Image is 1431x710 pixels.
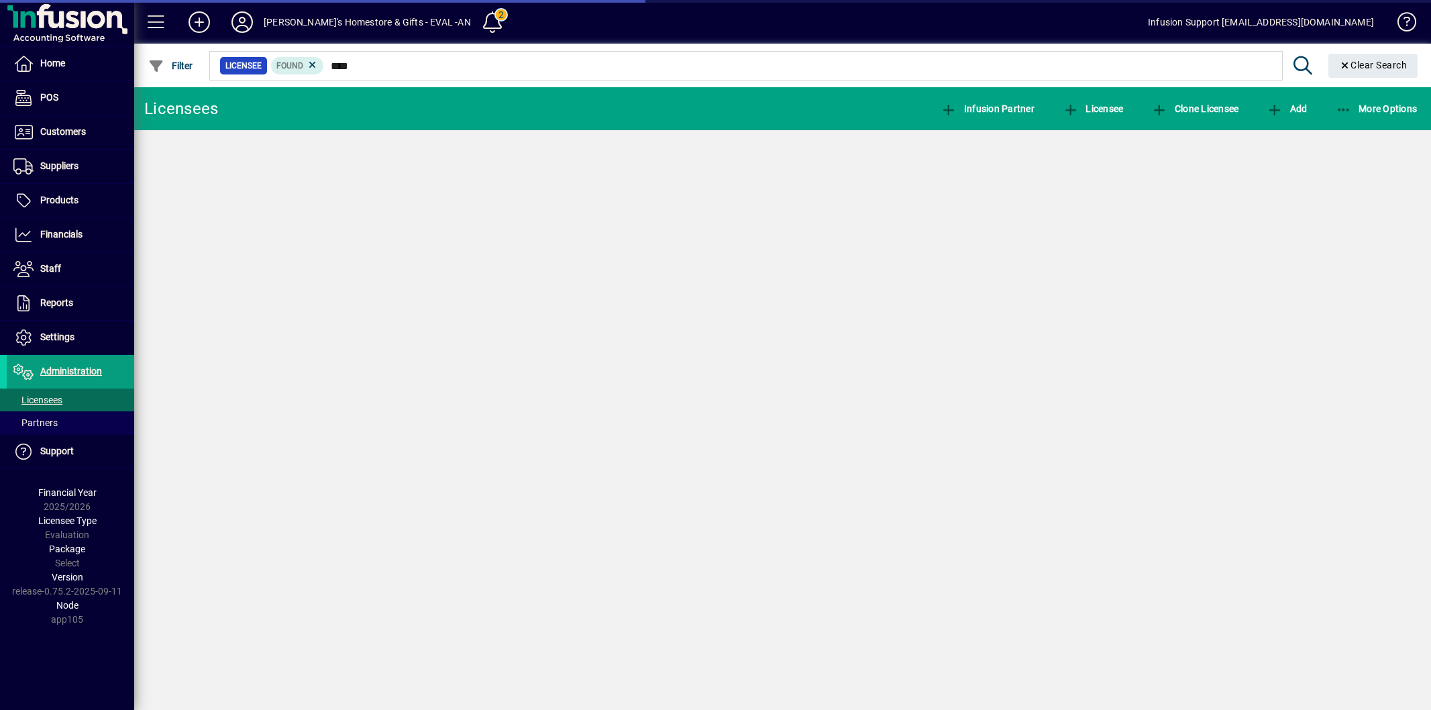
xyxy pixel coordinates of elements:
span: Products [40,195,78,205]
span: Package [49,544,85,554]
div: Infusion Support [EMAIL_ADDRESS][DOMAIN_NAME] [1148,11,1374,33]
span: Licensee [1063,103,1124,114]
span: Infusion Partner [941,103,1035,114]
div: Licensees [144,98,218,119]
span: Home [40,58,65,68]
span: More Options [1336,103,1418,114]
a: Products [7,184,134,217]
a: Knowledge Base [1387,3,1414,46]
span: Licensee Type [38,515,97,526]
span: Clone Licensee [1151,103,1238,114]
span: Clear Search [1339,60,1408,70]
button: Profile [221,10,264,34]
span: Add [1267,103,1307,114]
a: Licensees [7,389,134,411]
a: Settings [7,321,134,354]
span: Staff [40,263,61,274]
div: [PERSON_NAME]'s Homestore & Gifts - EVAL -AN [264,11,471,33]
span: Partners [13,417,58,428]
a: Customers [7,115,134,149]
button: Add [1263,97,1310,121]
a: Partners [7,411,134,434]
button: Add [178,10,221,34]
button: Licensee [1059,97,1127,121]
span: Reports [40,297,73,308]
a: Support [7,435,134,468]
span: Financials [40,229,83,240]
button: Infusion Partner [937,97,1038,121]
mat-chip: Found Status: Found [271,57,324,74]
span: Suppliers [40,160,78,171]
a: Staff [7,252,134,286]
a: Financials [7,218,134,252]
span: Version [52,572,83,582]
span: Node [56,600,78,611]
span: Financial Year [38,487,97,498]
button: More Options [1332,97,1421,121]
span: Administration [40,366,102,376]
span: Support [40,446,74,456]
span: POS [40,92,58,103]
span: Found [276,61,303,70]
button: Clear [1328,54,1418,78]
span: Licensee [225,59,262,72]
button: Filter [145,54,197,78]
span: Settings [40,332,74,342]
a: Reports [7,287,134,320]
button: Clone Licensee [1148,97,1242,121]
a: POS [7,81,134,115]
a: Home [7,47,134,81]
a: Suppliers [7,150,134,183]
span: Filter [148,60,193,71]
span: Customers [40,126,86,137]
span: Licensees [13,395,62,405]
